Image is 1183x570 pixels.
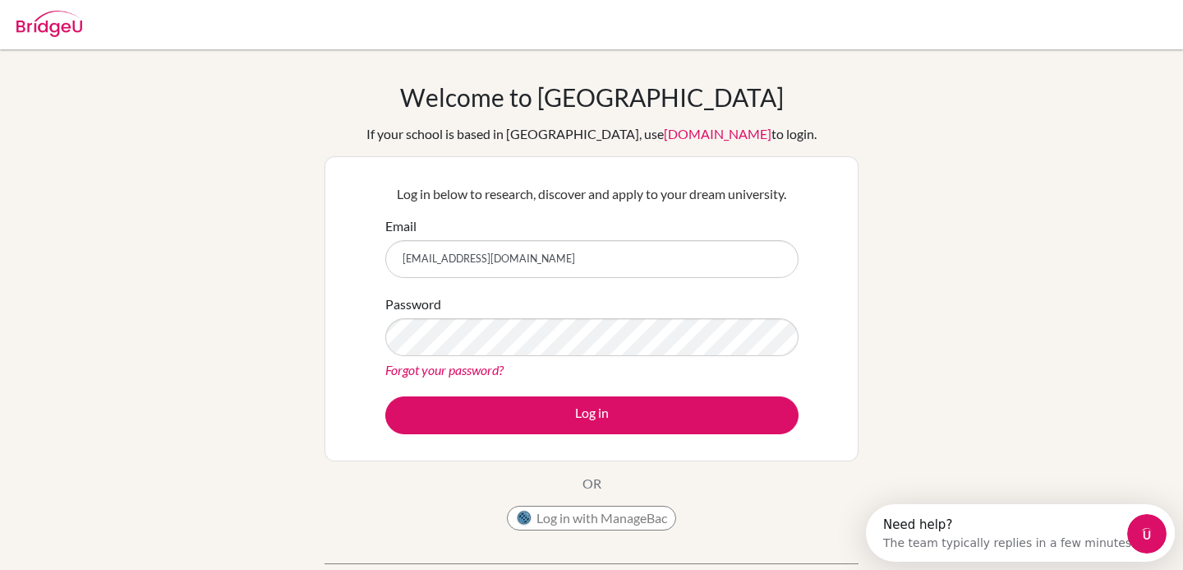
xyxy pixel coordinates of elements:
[17,14,269,27] div: Need help?
[582,474,601,494] p: OR
[664,126,771,141] a: [DOMAIN_NAME]
[17,27,269,44] div: The team typically replies in a few minutes.
[385,396,799,434] button: Log in
[866,504,1175,562] iframe: Intercom live chat discovery launcher
[7,7,318,52] div: Open Intercom Messenger
[385,184,799,204] p: Log in below to research, discover and apply to your dream university.
[400,82,784,112] h1: Welcome to [GEOGRAPHIC_DATA]
[1127,514,1167,554] iframe: Intercom live chat
[507,506,676,531] button: Log in with ManageBac
[385,216,417,236] label: Email
[16,11,82,37] img: Bridge-U
[385,362,504,378] a: Forgot your password?
[366,124,817,144] div: If your school is based in [GEOGRAPHIC_DATA], use to login.
[385,294,441,314] label: Password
